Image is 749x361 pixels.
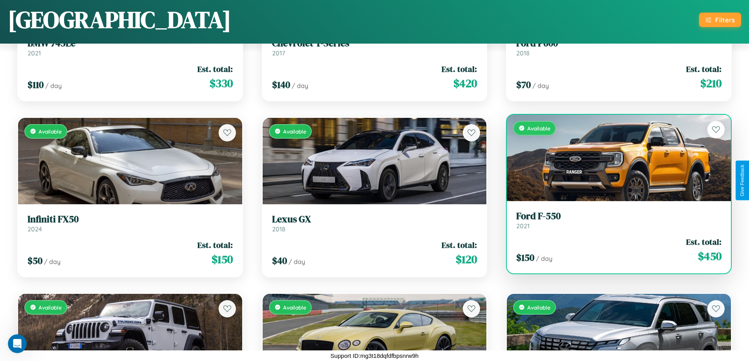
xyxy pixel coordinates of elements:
[453,75,477,91] span: $ 420
[272,225,285,233] span: 2018
[289,258,305,266] span: / day
[44,258,61,266] span: / day
[28,38,233,57] a: BMW 745Le2021
[39,304,62,311] span: Available
[527,125,550,132] span: Available
[212,251,233,267] span: $ 150
[197,63,233,75] span: Est. total:
[45,82,62,90] span: / day
[28,49,41,57] span: 2021
[740,165,745,196] div: Give Feedback
[536,255,552,262] span: / day
[715,16,735,24] div: Filters
[516,211,721,222] h3: Ford F-550
[292,82,308,90] span: / day
[698,248,721,264] span: $ 450
[28,225,42,233] span: 2024
[527,304,550,311] span: Available
[686,63,721,75] span: Est. total:
[442,63,477,75] span: Est. total:
[28,38,233,49] h3: BMW 745Le
[272,78,290,91] span: $ 140
[516,251,534,264] span: $ 150
[28,214,233,233] a: Infiniti FX502024
[197,239,233,251] span: Est. total:
[283,304,306,311] span: Available
[456,251,477,267] span: $ 120
[516,222,530,230] span: 2021
[8,4,231,36] h1: [GEOGRAPHIC_DATA]
[516,38,721,57] a: Ford P6002018
[686,236,721,247] span: Est. total:
[699,13,741,27] button: Filters
[28,78,44,91] span: $ 110
[272,38,477,49] h3: Chevrolet T-Series
[330,350,418,361] p: Support ID: mg3t18dqfdfbpsnrw9h
[28,254,42,267] span: $ 50
[442,239,477,251] span: Est. total:
[272,49,285,57] span: 2017
[516,78,531,91] span: $ 70
[532,82,549,90] span: / day
[39,128,62,135] span: Available
[516,38,721,49] h3: Ford P600
[272,38,477,57] a: Chevrolet T-Series2017
[700,75,721,91] span: $ 210
[272,254,287,267] span: $ 40
[272,214,477,233] a: Lexus GX2018
[283,128,306,135] span: Available
[272,214,477,225] h3: Lexus GX
[210,75,233,91] span: $ 330
[516,211,721,230] a: Ford F-5502021
[8,334,27,353] iframe: Intercom live chat
[516,49,530,57] span: 2018
[28,214,233,225] h3: Infiniti FX50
